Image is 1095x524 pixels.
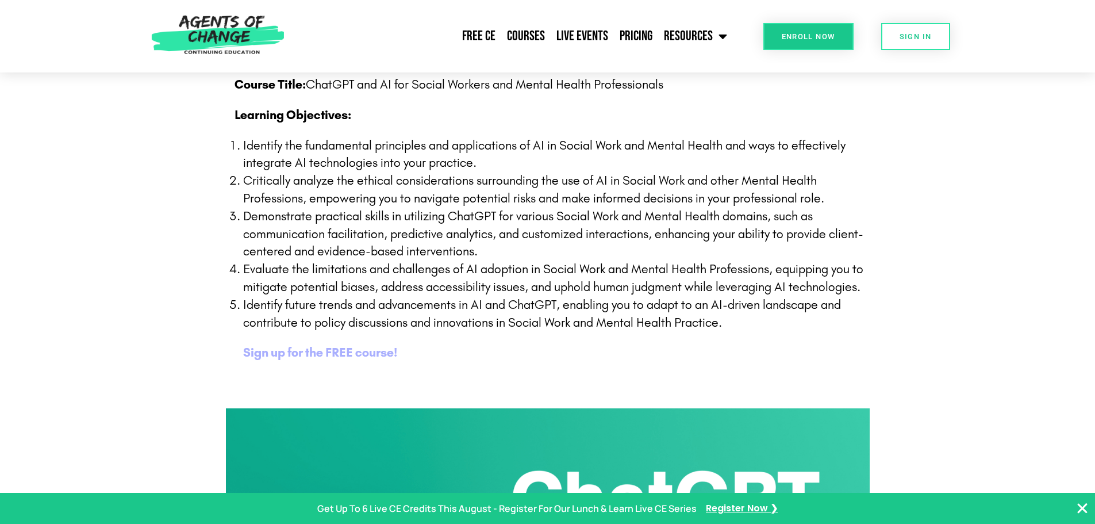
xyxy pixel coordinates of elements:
span: Enroll Now [782,33,835,40]
a: Free CE [456,22,501,51]
a: SIGN IN [881,23,950,50]
a: Resources [658,22,733,51]
span: SIGN IN [900,33,932,40]
a: Register Now ❯ [706,500,778,517]
b: Learning Objectives: [235,108,351,123]
a: Enroll Now [763,23,854,50]
p: Demonstrate practical skills in utilizing ChatGPT for various Social Work and Mental Health domai... [243,208,875,261]
a: Live Events [551,22,614,51]
p: Identify future trends and advancements in AI and ChatGPT, enabling you to adapt to an AI-driven ... [243,296,875,332]
p: Get Up To 6 Live CE Credits This August - Register For Our Lunch & Learn Live CE Series [317,500,697,517]
button: Close Banner [1075,502,1089,515]
p: Identify the fundamental principles and applications of AI in Social Work and Mental Health and w... [243,137,875,173]
b: Course Title: [235,77,306,92]
a: Courses [501,22,551,51]
a: Pricing [614,22,658,51]
p: Critically analyze the ethical considerations surrounding the use of AI in Social Work and other ... [243,172,875,208]
p: ChatGPT and AI for Social Workers and Mental Health Professionals [235,76,875,94]
a: Sign up for the FREE course! [243,345,397,360]
p: Evaluate the limitations and challenges of AI adoption in Social Work and Mental Health Professio... [243,261,875,296]
nav: Menu [290,22,733,51]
